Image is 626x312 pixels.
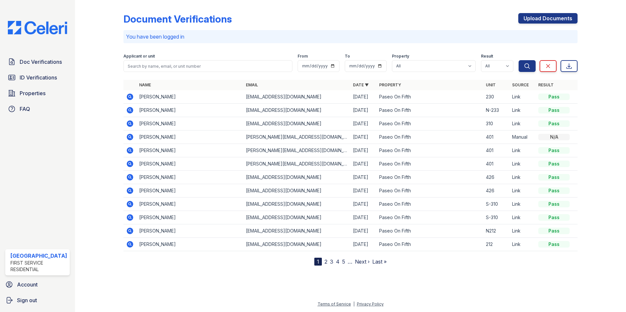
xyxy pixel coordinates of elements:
a: 2 [324,258,327,265]
td: 401 [483,144,509,157]
div: Pass [538,120,570,127]
div: Pass [538,147,570,154]
td: 426 [483,184,509,198]
td: [DATE] [350,144,377,157]
div: Pass [538,94,570,100]
td: Paseo On Fifth [377,238,484,251]
td: [PERSON_NAME] [137,238,244,251]
a: Terms of Service [318,302,351,306]
td: S-310 [483,211,509,224]
a: Source [512,82,529,87]
td: [PERSON_NAME] [137,171,244,184]
span: … [348,258,352,266]
td: [EMAIL_ADDRESS][DOMAIN_NAME] [243,184,350,198]
td: 230 [483,90,509,104]
td: Paseo On Fifth [377,117,484,130]
a: Email [246,82,258,87]
td: Paseo On Fifth [377,144,484,157]
td: [EMAIL_ADDRESS][DOMAIN_NAME] [243,211,350,224]
td: Link [509,157,536,171]
td: 401 [483,130,509,144]
td: Link [509,171,536,184]
td: S-310 [483,198,509,211]
a: Properties [5,87,70,100]
td: 310 [483,117,509,130]
td: [PERSON_NAME] [137,211,244,224]
div: Pass [538,201,570,207]
td: Paseo On Fifth [377,171,484,184]
span: Account [17,281,38,288]
div: N/A [538,134,570,140]
td: Link [509,90,536,104]
td: [PERSON_NAME][EMAIL_ADDRESS][DOMAIN_NAME] [243,130,350,144]
td: Link [509,198,536,211]
td: Paseo On Fifth [377,157,484,171]
td: [PERSON_NAME][EMAIL_ADDRESS][DOMAIN_NAME] [243,157,350,171]
td: Link [509,211,536,224]
td: [DATE] [350,211,377,224]
td: [EMAIL_ADDRESS][DOMAIN_NAME] [243,238,350,251]
p: You have been logged in [126,33,575,41]
td: [DATE] [350,238,377,251]
td: Link [509,104,536,117]
td: [DATE] [350,224,377,238]
label: From [298,54,308,59]
a: Name [139,82,151,87]
div: Document Verifications [123,13,232,25]
span: ID Verifications [20,74,57,81]
td: [PERSON_NAME] [137,117,244,130]
a: Upload Documents [518,13,578,24]
div: Pass [538,161,570,167]
a: Next › [355,258,370,265]
div: 1 [314,258,322,266]
td: [EMAIL_ADDRESS][DOMAIN_NAME] [243,90,350,104]
td: [DATE] [350,104,377,117]
td: [DATE] [350,117,377,130]
td: [DATE] [350,157,377,171]
div: | [353,302,355,306]
label: Result [481,54,493,59]
td: Link [509,224,536,238]
a: Privacy Policy [357,302,384,306]
td: [PERSON_NAME] [137,130,244,144]
div: First Service Residential [10,260,67,273]
td: Paseo On Fifth [377,198,484,211]
a: ID Verifications [5,71,70,84]
td: Link [509,144,536,157]
a: 5 [342,258,345,265]
td: [DATE] [350,184,377,198]
td: Paseo On Fifth [377,104,484,117]
a: 4 [336,258,340,265]
span: Sign out [17,296,37,304]
iframe: chat widget [598,286,619,305]
div: Pass [538,228,570,234]
img: CE_Logo_Blue-a8612792a0a2168367f1c8372b55b34899dd931a85d93a1a3d3e32e68fde9ad4.png [3,21,72,34]
td: [PERSON_NAME] [137,90,244,104]
td: [PERSON_NAME] [137,198,244,211]
td: [EMAIL_ADDRESS][DOMAIN_NAME] [243,171,350,184]
a: Sign out [3,294,72,307]
td: N212 [483,224,509,238]
td: 212 [483,238,509,251]
div: Pass [538,107,570,113]
td: 401 [483,157,509,171]
td: [PERSON_NAME] [137,144,244,157]
div: Pass [538,241,570,248]
a: Unit [486,82,496,87]
td: [PERSON_NAME] [137,224,244,238]
a: Account [3,278,72,291]
a: Doc Verifications [5,55,70,68]
td: Link [509,238,536,251]
td: [PERSON_NAME] [137,104,244,117]
a: Date ▼ [353,82,369,87]
label: To [345,54,350,59]
label: Applicant or unit [123,54,155,59]
a: Property [379,82,401,87]
td: [DATE] [350,171,377,184]
div: Pass [538,174,570,181]
span: Doc Verifications [20,58,62,66]
td: [EMAIL_ADDRESS][DOMAIN_NAME] [243,104,350,117]
label: Property [392,54,409,59]
a: Result [538,82,554,87]
a: FAQ [5,102,70,115]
